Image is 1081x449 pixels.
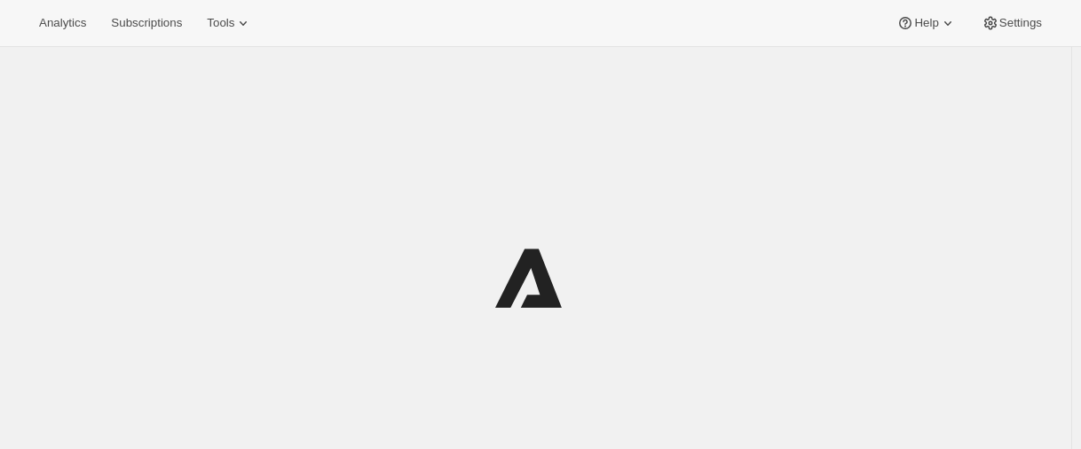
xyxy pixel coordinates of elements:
span: Analytics [39,16,86,30]
button: Subscriptions [100,11,193,35]
span: Tools [207,16,234,30]
span: Help [914,16,938,30]
button: Analytics [28,11,97,35]
button: Tools [196,11,263,35]
button: Settings [971,11,1053,35]
button: Help [886,11,967,35]
span: Subscriptions [111,16,182,30]
span: Settings [999,16,1042,30]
